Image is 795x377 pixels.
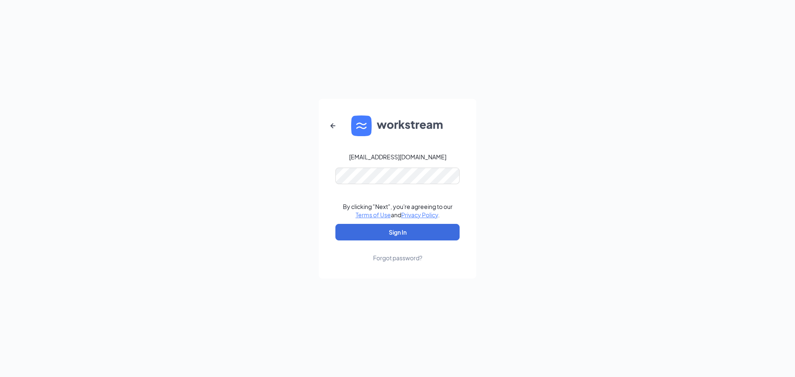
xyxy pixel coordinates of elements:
[373,240,422,262] a: Forgot password?
[373,254,422,262] div: Forgot password?
[351,115,444,136] img: WS logo and Workstream text
[323,116,343,136] button: ArrowLeftNew
[335,224,460,240] button: Sign In
[349,153,446,161] div: [EMAIL_ADDRESS][DOMAIN_NAME]
[401,211,438,219] a: Privacy Policy
[328,121,338,131] svg: ArrowLeftNew
[356,211,391,219] a: Terms of Use
[343,202,453,219] div: By clicking "Next", you're agreeing to our and .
